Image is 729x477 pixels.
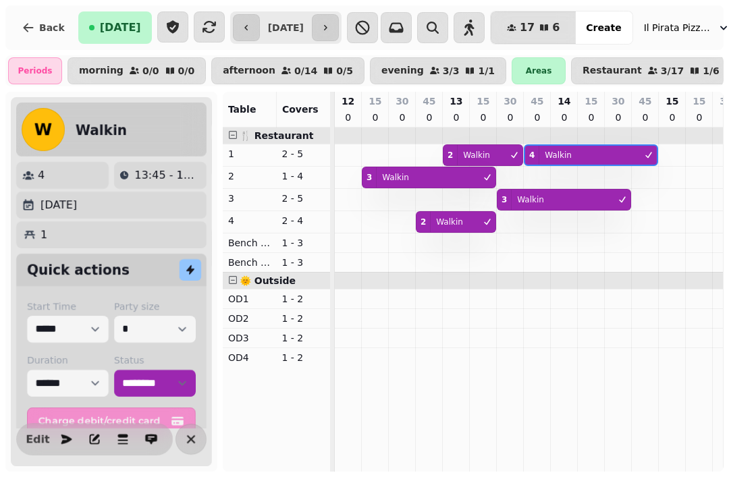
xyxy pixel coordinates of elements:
p: 2 - 5 [281,147,325,161]
p: 13:45 - 15:00 [134,167,200,184]
button: Back [11,11,76,44]
p: Walkin [545,150,572,161]
p: 1 [40,227,47,243]
p: 15 [369,94,381,108]
div: Periods [8,57,62,84]
span: Edit [30,434,46,445]
span: Covers [282,104,319,115]
p: 1 - 2 [281,292,325,306]
p: 0 [586,111,597,124]
p: Walkin [436,217,463,227]
p: Restaurant [583,65,642,76]
p: 45 [531,94,543,108]
p: 0 [478,111,489,124]
p: 3 [228,192,271,205]
p: 15 [585,94,597,108]
span: Il Pirata Pizzata [644,21,711,34]
p: 0 / 5 [336,66,353,76]
p: 0 / 0 [142,66,159,76]
h2: Walkin [76,121,127,140]
button: afternoon0/140/5 [211,57,364,84]
p: 0 [640,111,651,124]
p: Bench Right [228,256,271,269]
p: 4 [38,167,45,184]
p: Walkin [463,150,490,161]
p: 13 [450,94,462,108]
p: OD1 [228,292,271,306]
button: Charge debit/credit card [27,408,196,434]
p: 45 [639,94,651,108]
div: Areas [512,57,566,84]
p: 0 [451,111,462,124]
p: 0 [505,111,516,124]
span: [DATE] [100,22,141,33]
p: [DATE] [40,197,77,213]
button: Create [575,11,632,44]
p: 15 [477,94,489,108]
button: 176 [491,11,576,44]
p: 2 - 4 [281,214,325,227]
div: 4 [529,150,535,161]
p: OD3 [228,331,271,345]
button: evening3/31/1 [370,57,506,84]
p: 1 - 2 [281,312,325,325]
div: 3 [502,194,507,205]
span: 17 [520,22,535,33]
label: Duration [27,354,109,367]
p: 14 [558,94,570,108]
p: 0 / 0 [178,66,195,76]
p: afternoon [223,65,275,76]
p: 2 [228,169,271,183]
p: 45 [423,94,435,108]
div: 2 [421,217,426,227]
p: 30 [396,94,408,108]
p: 4 [228,214,271,227]
button: [DATE] [78,11,152,44]
label: Party size [114,300,196,313]
p: 15 [693,94,705,108]
div: 2 [448,150,453,161]
p: Walkin [382,172,409,183]
span: 🍴 Restaurant [240,130,314,141]
p: morning [79,65,124,76]
p: Bench Left [228,236,271,250]
span: 6 [552,22,560,33]
span: Table [228,104,256,115]
p: 0 [694,111,705,124]
p: 1 [228,147,271,161]
p: OD4 [228,351,271,364]
span: 🌞 Outside [240,275,296,286]
p: 0 [397,111,408,124]
p: 1 - 4 [281,169,325,183]
p: 0 [370,111,381,124]
p: 1 - 2 [281,351,325,364]
p: 0 [343,111,354,124]
span: Back [39,23,65,32]
button: Edit [24,426,51,453]
p: 30 [504,94,516,108]
label: Status [114,354,196,367]
p: evening [381,65,424,76]
span: Create [586,23,621,32]
p: 1 - 3 [281,256,325,269]
p: OD2 [228,312,271,325]
p: 30 [612,94,624,108]
span: Charge debit/credit card [38,416,168,426]
p: 1 - 2 [281,331,325,345]
p: 1 / 6 [703,66,720,76]
p: 0 [424,111,435,124]
div: 3 [367,172,372,183]
p: 15 [666,94,678,108]
h2: Quick actions [27,260,130,279]
span: W [34,121,52,138]
p: 1 / 1 [478,66,495,76]
p: 0 [667,111,678,124]
p: 0 [532,111,543,124]
p: 0 [613,111,624,124]
p: Walkin [517,194,544,205]
p: 3 / 3 [443,66,460,76]
p: 1 - 3 [281,236,325,250]
p: 2 - 5 [281,192,325,205]
p: 3 / 17 [661,66,684,76]
p: 0 [559,111,570,124]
